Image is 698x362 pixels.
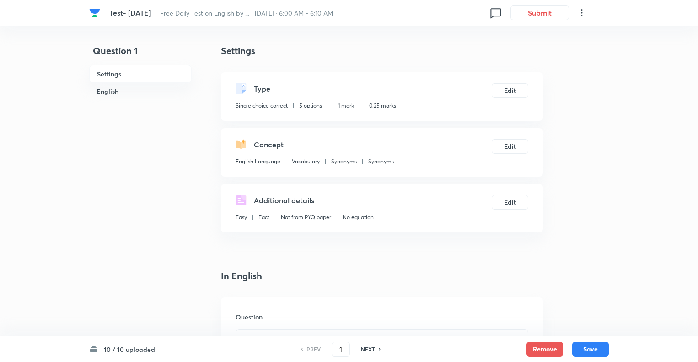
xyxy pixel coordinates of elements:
[361,345,375,353] h6: NEXT
[365,102,396,110] p: - 0.25 marks
[254,195,314,206] h5: Additional details
[526,342,563,357] button: Remove
[299,102,322,110] p: 5 options
[510,5,569,20] button: Submit
[368,157,394,166] p: Synonyms
[254,139,284,150] h5: Concept
[306,345,321,353] h6: PREV
[236,83,247,94] img: questionType.svg
[89,7,100,18] img: Company Logo
[333,102,354,110] p: + 1 mark
[236,195,247,206] img: questionDetails.svg
[236,157,280,166] p: English Language
[109,8,151,17] span: Test- [DATE]
[343,213,374,222] p: No equation
[492,195,528,210] button: Edit
[492,139,528,154] button: Edit
[89,65,192,83] h6: Settings
[89,7,102,18] a: Company Logo
[236,213,247,222] p: Easy
[492,83,528,98] button: Edit
[258,213,269,222] p: Fact
[331,157,357,166] p: Synonyms
[236,102,288,110] p: Single choice correct
[292,157,320,166] p: Vocabulary
[160,9,333,17] span: Free Daily Test on English by ... | [DATE] · 6:00 AM - 6:10 AM
[89,83,192,100] h6: English
[281,213,331,222] p: Not from PYQ paper
[254,83,270,94] h5: Type
[104,345,155,354] h6: 10 / 10 uploaded
[236,139,247,150] img: questionConcept.svg
[221,269,543,283] h4: In English
[236,312,528,322] h6: Question
[221,44,543,58] h4: Settings
[89,44,192,65] h4: Question 1
[572,342,609,357] button: Save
